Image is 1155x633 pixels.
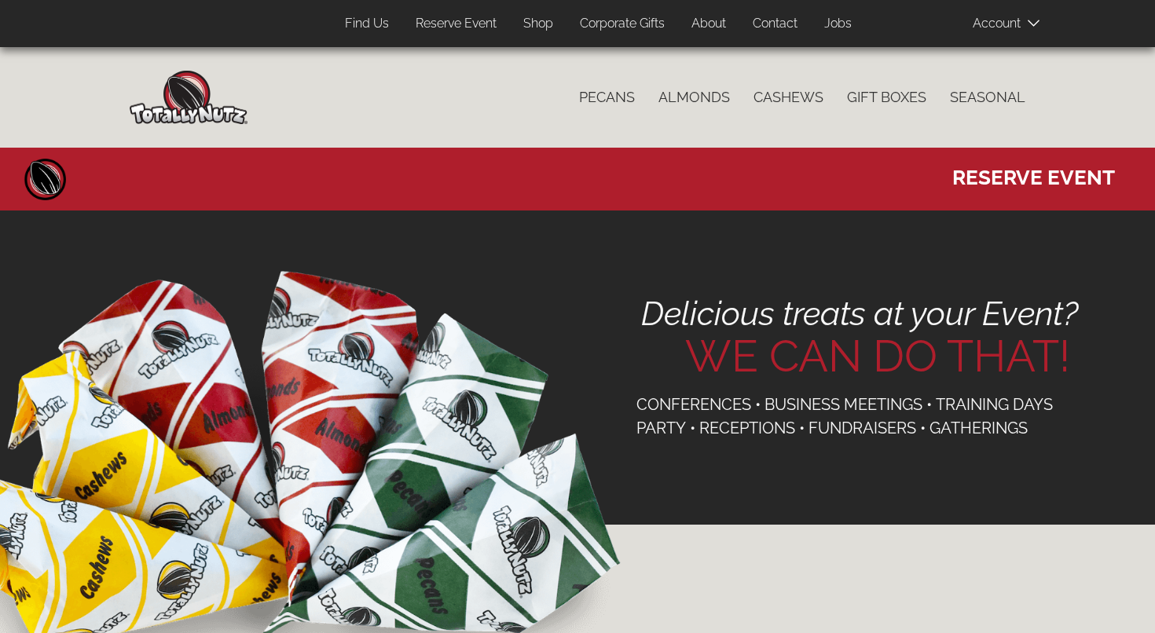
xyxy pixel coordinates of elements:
[764,395,922,414] span: Business Meetings
[567,81,647,114] a: Pecans
[741,9,809,39] a: Contact
[808,419,916,437] span: Fundraisers
[685,332,1144,381] span: We can do that!
[647,81,742,114] a: Almonds
[404,9,508,39] a: Reserve Event
[636,395,751,414] span: Conferences
[929,419,1028,437] span: Gatherings
[742,81,835,114] a: Cashews
[938,81,1037,114] a: Seasonal
[680,9,738,39] a: About
[22,156,69,203] a: Home
[699,419,795,437] span: Receptions
[636,395,1053,437] span: Training Days Party
[641,295,1078,333] em: Delicious treats at your Event?
[835,81,938,114] a: Gift Boxes
[812,9,863,39] a: Jobs
[952,158,1115,192] span: Reserve Event
[568,9,676,39] a: Corporate Gifts
[333,9,401,39] a: Find Us
[511,9,565,39] a: Shop
[130,71,247,124] img: Home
